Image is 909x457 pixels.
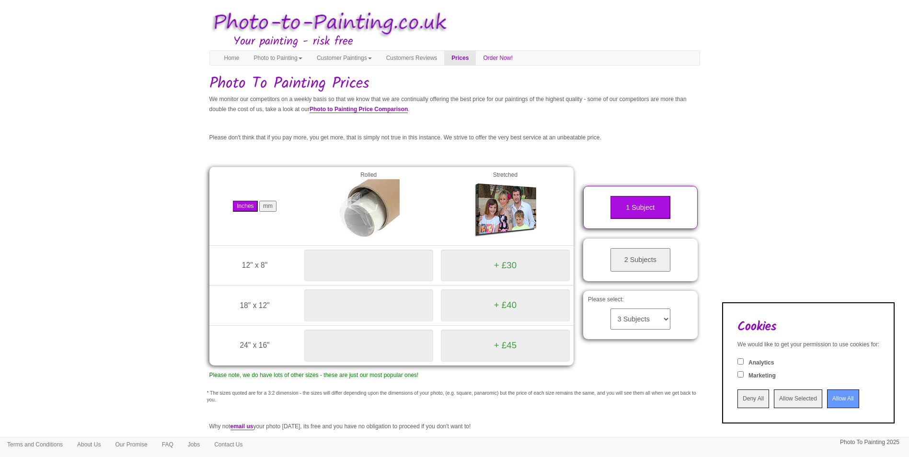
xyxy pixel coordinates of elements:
[610,196,670,219] button: 1 Subject
[209,370,574,380] p: Please note, we do have lots of other sizes - these are just our most popular ones!
[737,320,879,334] h2: Cookies
[379,51,445,65] a: Customers Reviews
[209,422,700,432] p: Why not your photo [DATE], its free and you have no obligation to proceed if you don't want to!
[474,179,536,241] img: Gallery Wrap
[827,389,859,408] input: Allow All
[217,51,247,65] a: Home
[737,341,879,349] div: We would like to get your permission to use cookies for:
[840,437,899,447] p: Photo To Painting 2025
[207,390,702,404] p: * The sizes quoted are for a 3:2 dimension - the sizes will differ depending upon the dimensions ...
[230,423,253,430] a: email us
[70,437,108,452] a: About Us
[610,248,670,272] button: 2 Subjects
[233,35,700,48] h3: Your painting - risk free
[209,94,700,114] p: We monitor our competitors on a weekly basis so that we know that we are continually offering the...
[181,437,207,452] a: Jobs
[233,201,257,212] button: Inches
[209,75,700,92] h1: Photo To Painting Prices
[444,51,476,65] a: Prices
[108,437,154,452] a: Our Promise
[494,340,517,350] span: + £45
[494,300,517,310] span: + £40
[310,51,379,65] a: Customer Paintings
[155,437,181,452] a: FAQ
[300,167,437,245] td: Rolled
[774,389,822,408] input: Allow Selected
[310,106,408,113] a: Photo to Painting Price Comparison
[476,51,519,65] a: Order Now!
[748,372,776,380] label: Marketing
[240,341,269,349] span: 24" x 16"
[437,167,574,245] td: Stretched
[748,359,774,367] label: Analytics
[205,5,450,42] img: Photo to Painting
[240,301,269,309] span: 18" x 12"
[494,260,517,270] span: + £30
[583,291,698,339] div: Please select:
[242,261,268,269] span: 12" x 8"
[259,201,276,212] button: mm
[337,179,400,241] img: Rolled
[737,389,769,408] input: Deny All
[247,51,310,65] a: Photo to Painting
[207,437,250,452] a: Contact Us
[209,133,700,143] p: Please don't think that if you pay more, you get more, that is simply not true in this instance. ...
